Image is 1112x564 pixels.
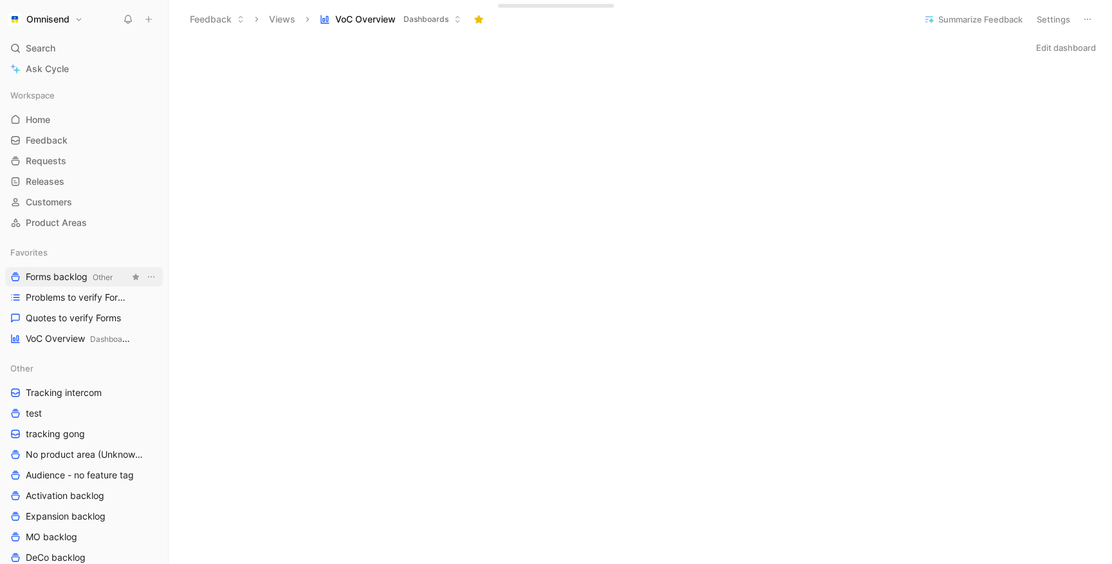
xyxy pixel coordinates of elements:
[5,213,163,232] a: Product Areas
[10,362,33,375] span: Other
[314,10,467,29] button: VoC OverviewDashboards
[145,270,158,283] button: View actions
[26,531,77,543] span: MO backlog
[5,151,163,171] a: Requests
[90,334,133,344] span: Dashboards
[5,507,163,526] a: Expansion backlog
[26,428,85,440] span: tracking gong
[5,39,163,58] div: Search
[1031,10,1076,28] button: Settings
[26,61,69,77] span: Ask Cycle
[5,308,163,328] a: Quotes to verify Forms
[5,10,86,28] button: OmnisendOmnisend
[26,312,121,324] span: Quotes to verify Forms
[10,246,48,259] span: Favorites
[26,134,68,147] span: Feedback
[5,465,163,485] a: Audience - no feature tag
[26,551,86,564] span: DeCo backlog
[26,469,134,482] span: Audience - no feature tag
[5,59,163,79] a: Ask Cycle
[26,448,145,461] span: No product area (Unknowns)
[5,193,163,212] a: Customers
[5,445,163,464] a: No product area (Unknowns)
[335,13,396,26] span: VoC Overview
[5,267,163,287] a: Forms backlogOtherView actions
[26,489,104,502] span: Activation backlog
[5,110,163,129] a: Home
[1030,39,1102,57] button: Edit dashboard
[26,196,72,209] span: Customers
[26,155,66,167] span: Requests
[5,288,163,307] a: Problems to verify Forms
[5,131,163,150] a: Feedback
[26,510,106,523] span: Expansion backlog
[26,113,50,126] span: Home
[918,10,1028,28] button: Summarize Feedback
[5,486,163,505] a: Activation backlog
[26,270,113,284] span: Forms backlog
[93,272,113,282] span: Other
[263,10,301,29] button: Views
[8,13,21,26] img: Omnisend
[10,89,55,102] span: Workspace
[5,172,163,191] a: Releases
[5,404,163,423] a: test
[26,291,129,304] span: Problems to verify Forms
[26,216,87,229] span: Product Areas
[5,359,163,378] div: Other
[5,527,163,547] a: MO backlog
[5,424,163,444] a: tracking gong
[26,332,130,346] span: VoC Overview
[5,86,163,105] div: Workspace
[184,10,250,29] button: Feedback
[26,14,69,25] h1: Omnisend
[26,407,42,420] span: test
[5,329,163,348] a: VoC OverviewDashboards
[5,383,163,402] a: Tracking intercom
[26,386,102,399] span: Tracking intercom
[26,175,64,188] span: Releases
[403,13,449,26] span: Dashboards
[26,41,55,56] span: Search
[5,243,163,262] div: Favorites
